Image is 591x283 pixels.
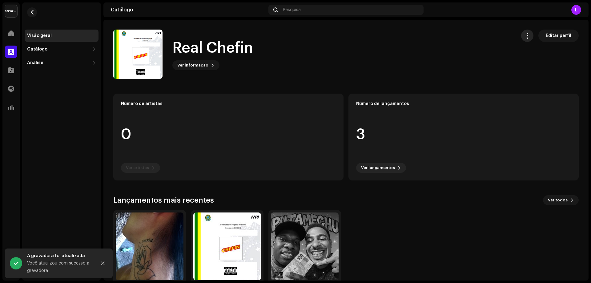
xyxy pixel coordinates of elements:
span: Ver lançamentos [361,162,395,174]
re-m-nav-item: Visão geral [25,30,98,42]
img: 287b1a88-592d-40a6-bd65-d3dabcdb37a7 [271,212,339,280]
span: Ver todos [548,194,568,206]
h3: Lançamentos mais recentes [113,195,214,205]
button: Close [97,257,109,269]
div: Você atualizou com sucesso a gravadora [27,260,92,274]
img: 540ad2d5-a67a-4d1c-b8fb-8d624bbe2cd1 [193,212,261,280]
img: ac50d4f0-d40e-4ce6-911b-44fa5a67c87d [113,30,163,79]
span: Pesquisa [283,7,301,12]
div: A gravadora foi atualizada [27,252,92,260]
div: Catálogo [27,47,47,52]
button: Ver lançamentos [356,163,406,173]
re-o-card-data: Número de artistas [113,94,344,180]
div: Catálogo [111,7,266,12]
div: Visão geral [27,33,52,38]
span: Editar perfil [546,30,571,42]
button: Ver informação [172,60,219,70]
re-m-nav-dropdown: Análise [25,57,98,69]
div: Análise [27,60,43,65]
img: 408b884b-546b-4518-8448-1008f9c76b02 [5,5,17,17]
h1: Real Chefin [172,38,253,58]
re-o-card-data: Número de lançamentos [348,94,579,180]
div: Número de lançamentos [356,101,571,106]
button: Editar perfil [538,30,579,42]
re-m-nav-dropdown: Catálogo [25,43,98,55]
div: L [571,5,581,15]
img: 1be3edcc-ef3b-4334-ba53-145fb6418c19 [116,212,183,280]
button: Ver todos [543,195,579,205]
span: Ver informação [177,59,208,71]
